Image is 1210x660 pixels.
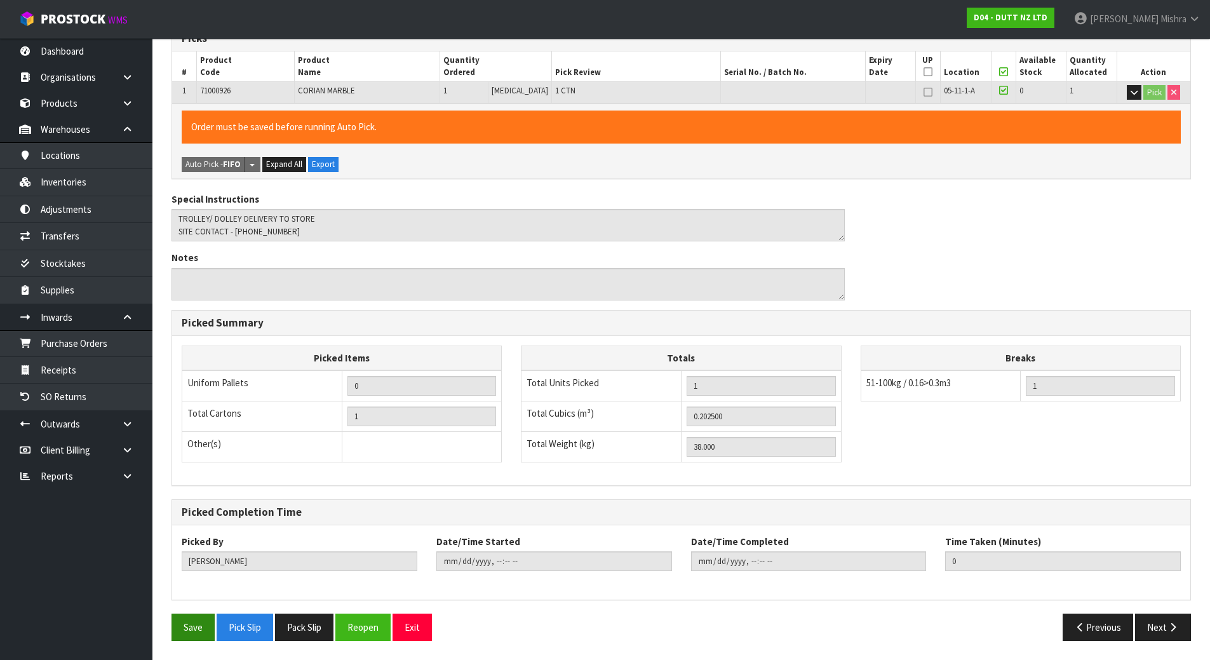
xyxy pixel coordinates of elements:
button: Pack Slip [275,614,333,641]
span: [MEDICAL_DATA] [492,85,548,96]
span: 05-11-1-A [944,85,975,96]
input: OUTERS TOTAL = CTN [347,407,497,426]
label: Special Instructions [171,192,259,206]
label: Time Taken (Minutes) [945,535,1041,548]
span: Expand All [266,159,302,170]
a: D04 - DUTT NZ LTD [967,8,1054,28]
button: Auto Pick -FIFO [182,157,245,172]
strong: FIFO [223,159,241,170]
input: Picked By [182,551,417,571]
th: Product Code [197,51,295,81]
span: CORIAN MARBLE [298,85,355,96]
span: 0 [1019,85,1023,96]
button: Save [171,614,215,641]
td: Total Weight (kg) [521,431,682,462]
th: Action [1117,51,1190,81]
h3: Picked Completion Time [182,506,1181,518]
img: cube-alt.png [19,11,35,27]
td: Total Cartons [182,401,342,431]
th: Quantity Ordered [440,51,552,81]
span: 1 CTN [555,85,575,96]
th: Totals [521,346,841,370]
td: Other(s) [182,431,342,462]
button: Next [1135,614,1191,641]
th: UP [915,51,941,81]
label: Notes [171,251,198,264]
span: [PERSON_NAME] [1090,13,1159,25]
th: Serial No. / Batch No. [721,51,866,81]
th: Location [941,51,991,81]
span: 1 [182,85,186,96]
th: Product Name [295,51,440,81]
small: WMS [108,14,128,26]
th: Pick Review [552,51,721,81]
strong: D04 - DUTT NZ LTD [974,12,1047,23]
button: Export [308,157,339,172]
th: # [172,51,197,81]
span: 71000926 [200,85,231,96]
span: ProStock [41,11,105,27]
span: 1 [443,85,447,96]
span: Mishra [1160,13,1186,25]
input: UNIFORM P LINES [347,376,497,396]
button: Exit [393,614,432,641]
label: Date/Time Completed [691,535,789,548]
td: Uniform Pallets [182,370,342,401]
span: 51-100kg / 0.16>0.3m3 [866,377,951,389]
th: Picked Items [182,346,502,370]
button: Previous [1063,614,1134,641]
label: Date/Time Started [436,535,520,548]
th: Breaks [861,346,1180,370]
button: Reopen [335,614,391,641]
button: Pick Slip [217,614,273,641]
span: 1 [1070,85,1073,96]
h3: Picked Summary [182,317,1181,329]
th: Available Stock [1016,51,1066,81]
td: Total Units Picked [521,370,682,401]
td: Total Cubics (m³) [521,401,682,431]
button: Expand All [262,157,306,172]
th: Expiry Date [866,51,915,81]
button: Pick [1143,85,1166,100]
div: Order must be saved before running Auto Pick. [182,111,1181,143]
input: Time Taken [945,551,1181,571]
h3: Picks [182,32,672,44]
th: Quantity Allocated [1066,51,1117,81]
label: Picked By [182,535,224,548]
